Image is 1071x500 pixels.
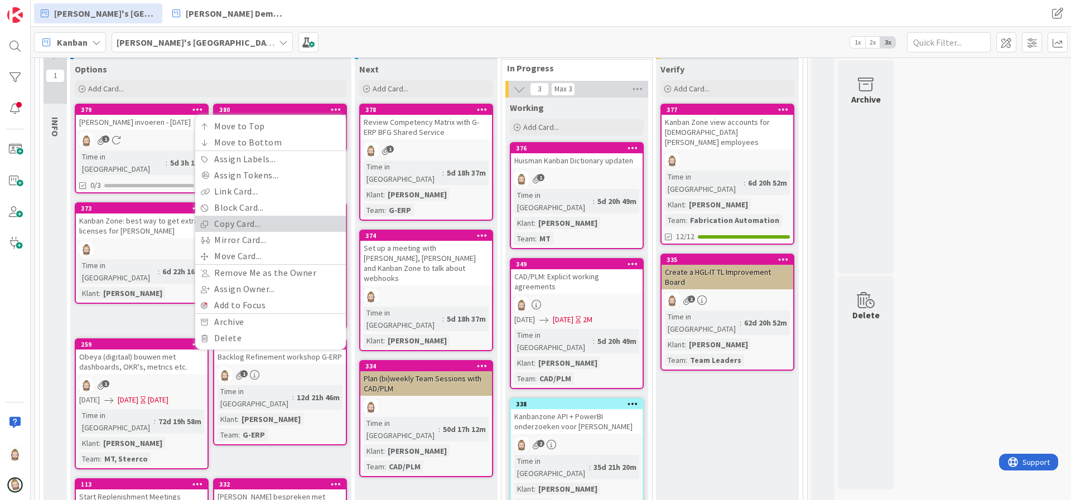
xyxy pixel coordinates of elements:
[537,232,553,245] div: MT
[195,314,346,330] a: Archive
[511,297,643,312] div: Rv
[360,371,492,396] div: Plan (bi)weekly Team Sessions with CAD/PLM
[662,105,793,149] div: 377Kanban Zone view accounts for [DEMOGRAPHIC_DATA] [PERSON_NAME] employees
[79,453,100,465] div: Team
[553,314,573,326] span: [DATE]
[214,349,346,364] div: Backlog Refinement workshop G-ERP
[7,446,23,462] img: Rv
[218,367,232,382] img: Rv
[102,135,109,143] span: 1
[76,203,208,213] div: 373
[360,241,492,285] div: Set up a meeting with [PERSON_NAME], [PERSON_NAME] and Kanban Zone to talk about webhooks
[79,287,99,299] div: Klant
[684,198,686,211] span: :
[218,429,238,441] div: Team
[76,203,208,238] div: 373Kanban Zone: best way to get extra licenses for [PERSON_NAME]
[665,338,684,351] div: Klant
[214,479,346,489] div: 332
[213,338,347,445] a: 367Backlog Refinement workshop G-ERPRvTime in [GEOGRAPHIC_DATA]:12d 21h 46mKlant:[PERSON_NAME]Tea...
[195,232,346,248] a: Mirror Card...
[364,399,378,414] img: Rv
[595,335,639,347] div: 5d 20h 49m
[662,153,793,167] div: Rv
[514,455,589,479] div: Time in [GEOGRAPHIC_DATA]
[79,133,94,147] img: Rv
[364,161,442,185] div: Time in [GEOGRAPHIC_DATA]
[686,338,751,351] div: [PERSON_NAME]
[195,200,346,216] a: Block Card...
[360,105,492,115] div: 378
[511,153,643,168] div: Huisman Kanban Dictionary updaten
[744,177,745,189] span: :
[214,105,346,115] div: 380Move to TopMove to BottomAssign Labels...Assign Tokens...Link Card...Block Card...Copy Card......
[662,293,793,307] div: Rv
[660,64,684,75] span: Verify
[741,317,790,329] div: 62d 20h 52m
[593,195,595,207] span: :
[81,106,208,114] div: 379
[76,105,208,115] div: 379
[218,413,237,425] div: Klant
[76,339,208,374] div: 259Obeya (digitaal) bouwen met dashboards, OKR's, metrics etc.
[514,357,534,369] div: Klant
[534,357,535,369] span: :
[195,297,346,313] a: Add to Focus
[195,265,346,281] a: Remove Me as the Owner
[364,188,383,201] div: Klant
[686,198,751,211] div: [PERSON_NAME]
[674,84,710,94] span: Add Card...
[102,380,109,387] span: 1
[385,334,450,347] div: [PERSON_NAME]
[195,281,346,297] a: Assign Owner...
[360,361,492,396] div: 334Plan (bi)weekly Team Sessions with CAD/PLM
[511,409,643,434] div: Kanbanzone API + PowerBI onderzoeken voor [PERSON_NAME]
[665,198,684,211] div: Klant
[384,460,386,473] span: :
[686,354,687,366] span: :
[516,400,643,408] div: 338
[360,231,492,285] div: 374Set up a meeting with [PERSON_NAME], [PERSON_NAME] and Kanban Zone to talk about webhooks
[554,86,572,92] div: Max 3
[514,372,535,385] div: Team
[687,354,744,366] div: Team Leaders
[438,423,440,435] span: :
[667,256,793,264] div: 335
[76,479,208,489] div: 113
[660,254,794,371] a: 335Create a HGL-IT TL Improvement BoardRvTime in [GEOGRAPHIC_DATA]:62d 20h 52mKlant:[PERSON_NAME]...
[117,37,278,48] b: [PERSON_NAME]'s [GEOGRAPHIC_DATA]
[79,259,158,284] div: Time in [GEOGRAPHIC_DATA]
[166,157,167,169] span: :
[535,357,600,369] div: [PERSON_NAME]
[359,230,493,351] a: 374Set up a meeting with [PERSON_NAME], [PERSON_NAME] and Kanban Zone to talk about webhooksRvTim...
[593,335,595,347] span: :
[195,183,346,200] a: Link Card...
[665,153,679,167] img: Rv
[218,385,292,410] div: Time in [GEOGRAPHIC_DATA]
[213,104,347,152] a: 380Move to TopMove to BottomAssign Labels...Assign Tokens...Link Card...Block Card...Copy Card......
[79,377,94,392] img: Rv
[745,177,790,189] div: 6d 20h 52m
[514,329,593,353] div: Time in [GEOGRAPHIC_DATA]
[510,102,544,113] span: Working
[237,413,239,425] span: :
[75,104,209,193] a: 379[PERSON_NAME] invoeren - [DATE]RvTime in [GEOGRAPHIC_DATA]:5d 3h 1m0/3
[90,179,101,191] span: 0/3
[79,394,100,406] span: [DATE]
[907,32,991,52] input: Quick Filter...
[537,174,544,181] span: 1
[75,338,209,469] a: 259Obeya (digitaal) bouwen met dashboards, OKR's, metrics etc.Rv[DATE][DATE][DATE]Time in [GEOGRA...
[364,307,442,331] div: Time in [GEOGRAPHIC_DATA]
[76,241,208,256] div: Rv
[852,308,880,322] div: Delete
[360,115,492,139] div: Review Competency Matrix with G-ERP BFG Shared Service
[511,269,643,294] div: CAD/PLM: Explicit working agreements
[50,117,61,137] span: INFO
[57,36,88,49] span: Kanban
[511,143,643,153] div: 376
[195,134,346,151] a: Move to Bottom
[360,399,492,414] div: Rv
[530,82,549,96] span: 3
[537,372,574,385] div: CAD/PLM
[444,167,489,179] div: 5d 18h 37m
[514,437,529,452] img: Rv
